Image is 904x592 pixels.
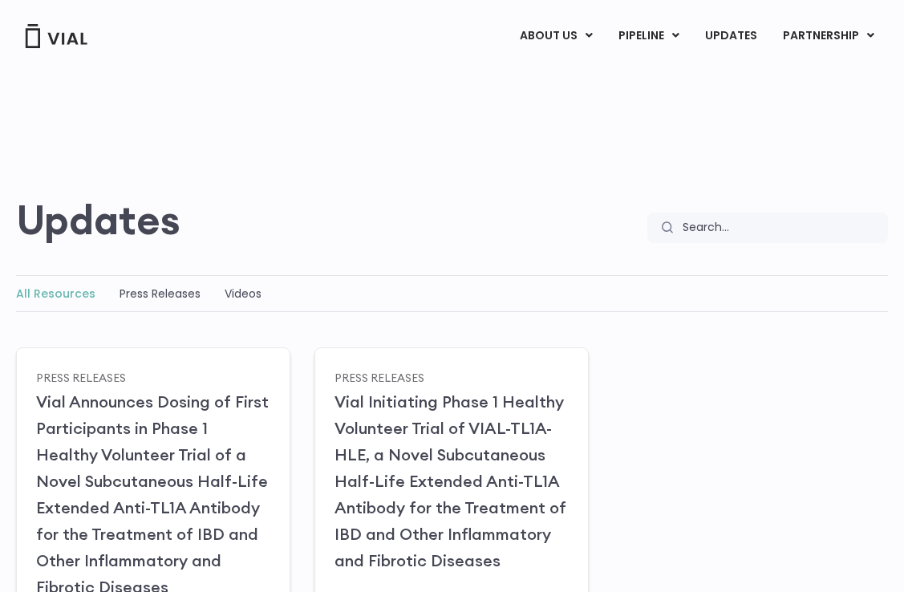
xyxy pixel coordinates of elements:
a: PIPELINEMenu Toggle [606,22,691,50]
a: ABOUT USMenu Toggle [507,22,605,50]
a: UPDATES [692,22,769,50]
a: Press Releases [36,370,126,384]
img: Vial Logo [24,24,88,48]
a: Press Releases [334,370,424,384]
a: Vial Initiating Phase 1 Healthy Volunteer Trial of VIAL-TL1A-HLE, a Novel Subcutaneous Half-Life ... [334,391,566,570]
input: Search... [672,213,888,243]
h2: Updates [16,197,180,243]
a: PARTNERSHIPMenu Toggle [770,22,887,50]
a: All Resources [16,286,95,302]
a: Videos [225,286,261,302]
a: Press Releases [120,286,201,302]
